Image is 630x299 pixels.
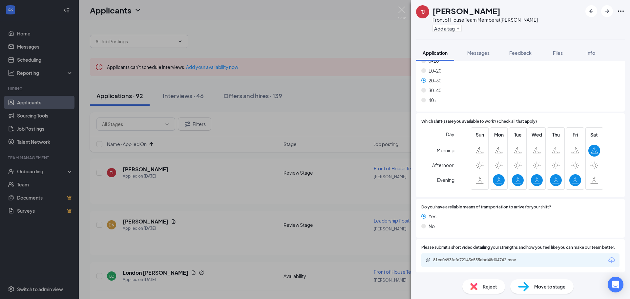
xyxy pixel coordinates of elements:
button: PlusAdd a tag [432,25,462,32]
svg: Plus [456,27,460,31]
span: Wed [531,131,543,138]
span: Please submit a short video detailing your strengths and how you feel like you can make our team ... [421,245,615,251]
span: Feedback [509,50,532,56]
span: Thu [550,131,562,138]
span: Messages [467,50,490,56]
span: Evening [437,174,454,186]
span: Which shift(s) are you available to work? (Check all that apply) [421,118,537,125]
span: Files [553,50,563,56]
span: Yes [429,213,436,220]
a: Paperclip81ce0693fefa72143e555ebd48d04742.mov [425,257,532,264]
svg: ArrowRight [603,7,611,15]
span: Sun [474,131,486,138]
svg: Download [608,256,616,264]
span: Info [586,50,595,56]
span: Sat [588,131,600,138]
span: Mon [493,131,505,138]
span: 10-20 [429,67,441,74]
span: Reject [483,283,497,290]
span: Day [446,131,454,138]
span: Afternoon [432,159,454,171]
div: TJ [421,9,425,15]
button: ArrowRight [601,5,613,17]
span: Morning [437,144,454,156]
div: 81ce0693fefa72143e555ebd48d04742.mov [433,257,525,263]
span: 40+ [429,96,436,104]
button: ArrowLeftNew [585,5,597,17]
h1: [PERSON_NAME] [432,5,500,16]
span: Do you have a reliable means of transportation to arrive for your shift? [421,204,551,210]
svg: Paperclip [425,257,430,263]
svg: Ellipses [617,7,625,15]
span: 20-30 [429,77,441,84]
span: No [429,223,435,230]
span: Tue [512,131,524,138]
svg: ArrowLeftNew [587,7,595,15]
span: Fri [569,131,581,138]
span: Application [423,50,448,56]
div: Open Intercom Messenger [608,277,623,292]
span: Move to stage [534,283,566,290]
div: Front of House Team Member at [PERSON_NAME] [432,16,538,23]
span: 30-40 [429,87,441,94]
